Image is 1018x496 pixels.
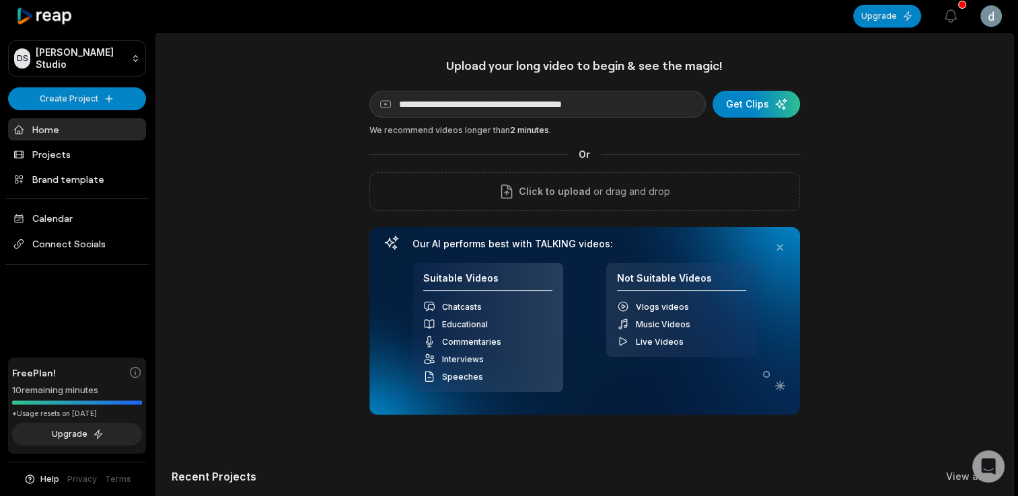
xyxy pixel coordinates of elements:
[442,354,484,364] span: Interviews
[40,473,59,485] span: Help
[12,366,56,380] span: Free Plan!
[172,470,256,483] h2: Recent Projects
[442,319,488,329] span: Educational
[8,207,146,229] a: Calendar
[67,473,97,485] a: Privacy
[568,147,601,161] span: Or
[8,143,146,165] a: Projects
[423,272,552,292] h4: Suitable Videos
[8,232,146,256] span: Connect Socials
[442,372,483,382] span: Speeches
[617,272,746,292] h4: Not Suitable Videos
[519,183,591,200] span: Click to upload
[591,183,670,200] p: or drag and drop
[105,473,131,485] a: Terms
[636,302,689,312] span: Vlogs videos
[972,450,1005,483] div: Open Intercom Messenger
[14,48,30,69] div: DS
[36,46,126,71] p: [PERSON_NAME] Studio
[8,87,146,110] button: Create Project
[946,470,984,483] a: View all
[636,337,684,347] span: Live Videos
[636,319,690,329] span: Music Videos
[442,302,482,312] span: Chatcasts
[369,58,800,73] h1: Upload your long video to begin & see the magic!
[412,238,757,250] h3: Our AI performs best with TALKING videos:
[24,473,59,485] button: Help
[510,125,549,135] span: 2 minutes
[442,337,501,347] span: Commentaries
[713,91,800,118] button: Get Clips
[8,168,146,190] a: Brand template
[12,384,142,397] div: 10 remaining minutes
[853,5,921,28] button: Upgrade
[8,118,146,140] a: Home
[369,124,800,136] div: We recommend videos longer than .
[12,423,142,446] button: Upgrade
[12,409,142,419] div: *Usage resets on [DATE]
